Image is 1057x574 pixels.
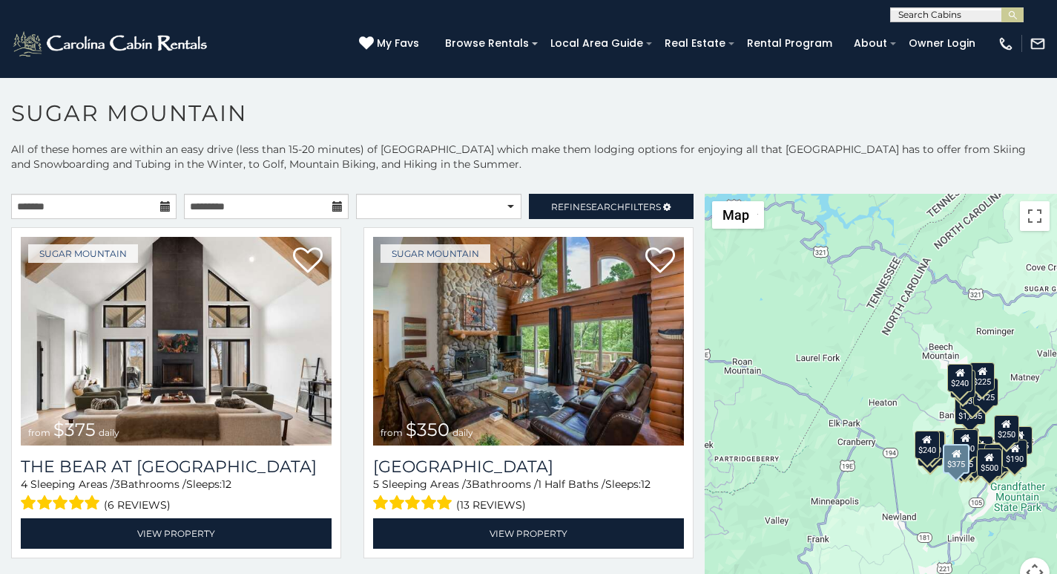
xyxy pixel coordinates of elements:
[21,518,332,549] a: View Property
[1030,36,1046,52] img: mail-regular-white.png
[901,32,983,55] a: Owner Login
[28,244,138,263] a: Sugar Mountain
[1007,426,1032,454] div: $155
[373,477,684,515] div: Sleeping Areas / Bathrooms / Sleeps:
[586,201,625,212] span: Search
[406,419,450,440] span: $350
[914,431,939,459] div: $240
[551,201,661,212] span: Refine Filters
[740,32,840,55] a: Rental Program
[114,477,120,491] span: 3
[947,364,972,392] div: $240
[967,436,992,464] div: $200
[21,457,332,477] a: The Bear At [GEOGRAPHIC_DATA]
[943,444,969,474] div: $375
[1002,440,1027,468] div: $190
[456,495,526,515] span: (13 reviews)
[21,477,332,515] div: Sleeping Areas / Bathrooms / Sleeps:
[543,32,651,55] a: Local Area Guide
[949,370,975,398] div: $170
[293,246,323,277] a: Add to favorites
[657,32,733,55] a: Real Estate
[952,428,977,456] div: $190
[438,32,536,55] a: Browse Rentals
[53,419,96,440] span: $375
[969,362,995,391] div: $225
[712,201,764,229] button: Change map style
[21,237,332,446] a: The Bear At Sugar Mountain from $375 daily
[21,477,27,491] span: 4
[641,477,651,491] span: 12
[373,237,684,446] a: Grouse Moor Lodge from $350 daily
[722,207,749,223] span: Map
[984,444,1009,472] div: $195
[466,477,472,491] span: 3
[373,237,684,446] img: Grouse Moor Lodge
[993,415,1018,443] div: $250
[846,32,895,55] a: About
[1020,201,1050,231] button: Toggle fullscreen view
[373,518,684,549] a: View Property
[28,427,50,438] span: from
[452,427,473,438] span: daily
[222,477,231,491] span: 12
[381,427,403,438] span: from
[538,477,605,491] span: 1 Half Baths /
[377,36,419,51] span: My Favs
[529,194,694,219] a: RefineSearchFilters
[953,428,978,456] div: $265
[952,429,978,457] div: $300
[954,397,985,425] div: $1,095
[381,244,490,263] a: Sugar Mountain
[373,457,684,477] h3: Grouse Moor Lodge
[21,237,332,446] img: The Bear At Sugar Mountain
[21,457,332,477] h3: The Bear At Sugar Mountain
[104,495,171,515] span: (6 reviews)
[976,449,1001,477] div: $500
[11,29,211,59] img: White-1-2.png
[99,427,119,438] span: daily
[373,457,684,477] a: [GEOGRAPHIC_DATA]
[359,36,423,52] a: My Favs
[972,378,998,406] div: $125
[373,477,379,491] span: 5
[645,246,675,277] a: Add to favorites
[998,36,1014,52] img: phone-regular-white.png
